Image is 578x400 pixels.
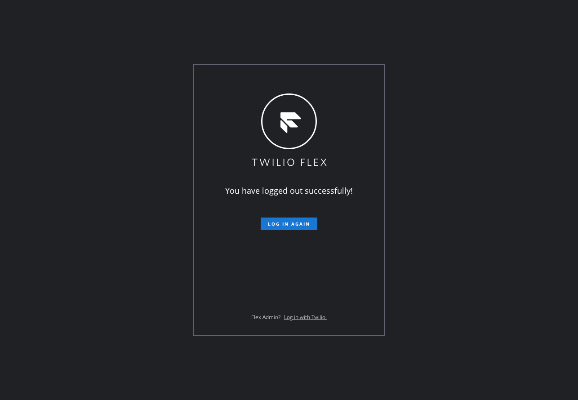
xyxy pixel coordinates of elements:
span: Flex Admin? [251,313,280,321]
span: Log in again [268,221,310,227]
a: Log in with Twilio. [284,313,327,321]
button: Log in again [261,218,317,230]
span: You have logged out successfully! [225,185,353,196]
